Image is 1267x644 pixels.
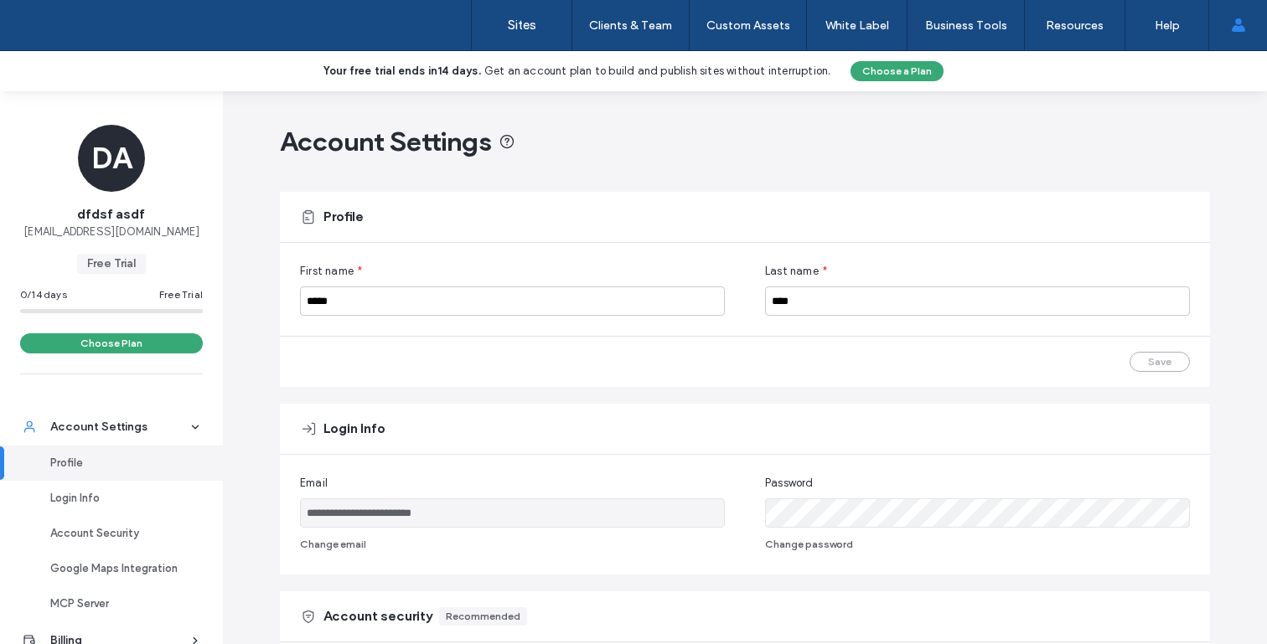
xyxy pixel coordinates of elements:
[159,287,203,302] span: Free Trial
[706,18,790,33] label: Custom Assets
[323,607,432,626] span: Account security
[323,208,364,226] span: Profile
[20,287,67,302] span: 0/14 days
[765,475,814,492] span: Password
[23,224,199,240] span: [EMAIL_ADDRESS][DOMAIN_NAME]
[20,333,203,353] button: Choose Plan
[851,61,944,81] button: Choose a Plan
[437,64,478,77] b: 14 days
[323,420,385,438] span: Login Info
[1046,18,1104,33] label: Resources
[825,18,889,33] label: White Label
[300,498,725,528] input: Email
[300,475,328,492] span: Email
[280,125,492,158] span: Account Settings
[765,534,853,554] button: Change password
[77,205,145,224] span: dfdsf asdf
[589,18,672,33] label: Clients & Team
[77,254,146,274] span: Free Trial
[765,498,1190,528] input: Password
[300,534,366,554] button: Change email
[446,609,520,624] div: Recommended
[765,263,819,280] span: Last name
[50,525,188,542] div: Account Security
[1155,18,1180,33] label: Help
[39,12,73,27] span: Help
[50,490,188,507] div: Login Info
[300,286,725,316] input: First name
[50,419,188,435] div: Account Settings
[78,125,145,192] div: DA
[484,64,831,77] span: Get an account plan to build and publish sites without interruption.
[925,18,1007,33] label: Business Tools
[300,263,354,280] span: First name
[765,286,1190,316] input: Last name
[50,455,188,471] div: Profile
[50,560,188,577] div: Google Maps Integration
[323,64,481,77] b: Your free trial ends in .
[508,18,536,33] label: Sites
[50,595,188,612] div: MCP Server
